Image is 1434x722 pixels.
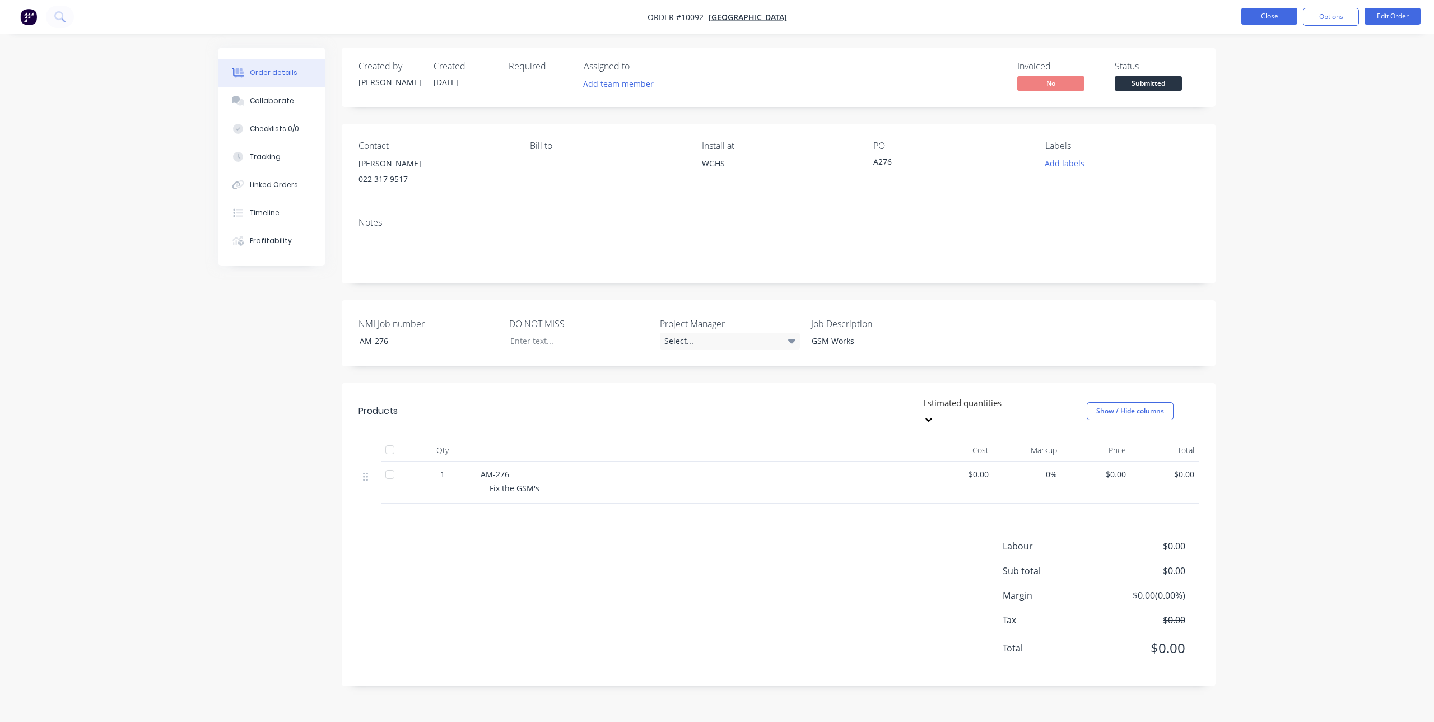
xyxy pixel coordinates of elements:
[1102,638,1185,658] span: $0.00
[250,208,280,218] div: Timeline
[1130,439,1199,462] div: Total
[584,61,696,72] div: Assigned to
[709,12,787,22] a: [GEOGRAPHIC_DATA]
[218,87,325,115] button: Collaborate
[358,404,398,418] div: Products
[409,439,476,462] div: Qty
[358,141,512,151] div: Contact
[648,12,709,22] span: Order #10092 -
[993,439,1062,462] div: Markup
[1045,141,1199,151] div: Labels
[218,199,325,227] button: Timeline
[1115,76,1182,90] span: Submitted
[1061,439,1130,462] div: Price
[530,141,683,151] div: Bill to
[1102,564,1185,577] span: $0.00
[1017,76,1084,90] span: No
[218,143,325,171] button: Tracking
[1135,468,1195,480] span: $0.00
[358,217,1199,228] div: Notes
[1241,8,1297,25] button: Close
[1003,564,1102,577] span: Sub total
[509,317,649,330] label: DO NOT MISS
[358,76,420,88] div: [PERSON_NAME]
[358,156,512,192] div: [PERSON_NAME]022 317 9517
[702,141,855,151] div: Install at
[358,317,499,330] label: NMI Job number
[924,439,993,462] div: Cost
[218,115,325,143] button: Checklists 0/0
[998,468,1058,480] span: 0%
[929,468,989,480] span: $0.00
[1003,641,1102,655] span: Total
[1003,613,1102,627] span: Tax
[250,180,298,190] div: Linked Orders
[873,156,1013,171] div: A276
[803,333,943,349] div: GSM Works
[250,96,294,106] div: Collaborate
[509,61,570,72] div: Required
[660,317,800,330] label: Project Manager
[702,156,855,171] div: WGHS
[434,61,495,72] div: Created
[1102,589,1185,602] span: $0.00 ( 0.00 %)
[490,483,539,493] span: Fix the GSM's
[20,8,37,25] img: Factory
[218,171,325,199] button: Linked Orders
[1066,468,1126,480] span: $0.00
[250,236,292,246] div: Profitability
[702,156,855,192] div: WGHS
[1003,539,1102,553] span: Labour
[218,59,325,87] button: Order details
[1115,76,1182,93] button: Submitted
[660,333,800,350] div: Select...
[250,124,299,134] div: Checklists 0/0
[358,156,512,171] div: [PERSON_NAME]
[250,68,297,78] div: Order details
[1039,156,1090,171] button: Add labels
[250,152,281,162] div: Tracking
[1365,8,1421,25] button: Edit Order
[1115,61,1199,72] div: Status
[584,76,660,91] button: Add team member
[358,171,512,187] div: 022 317 9517
[1017,61,1101,72] div: Invoiced
[351,333,491,349] div: AM-276
[1102,613,1185,627] span: $0.00
[434,77,458,87] span: [DATE]
[1303,8,1359,26] button: Options
[481,469,509,479] span: AM-276
[218,227,325,255] button: Profitability
[1087,402,1174,420] button: Show / Hide columns
[440,468,445,480] span: 1
[578,76,660,91] button: Add team member
[873,141,1027,151] div: PO
[811,317,951,330] label: Job Description
[358,61,420,72] div: Created by
[1003,589,1102,602] span: Margin
[1102,539,1185,553] span: $0.00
